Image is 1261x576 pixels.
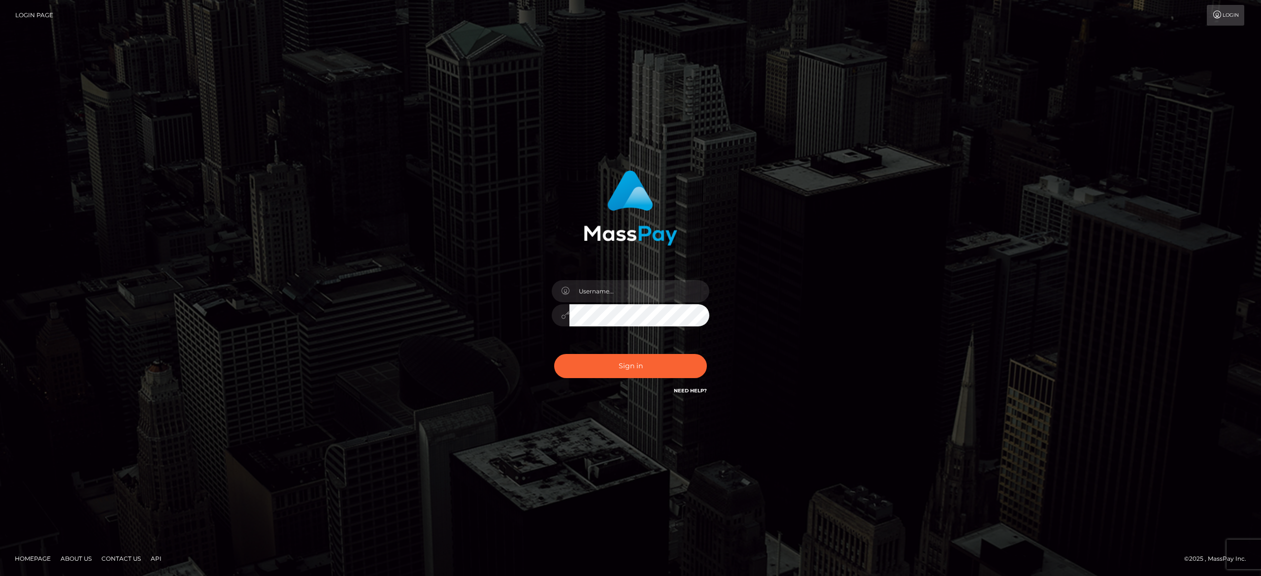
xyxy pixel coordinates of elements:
[554,354,707,378] button: Sign in
[57,551,96,566] a: About Us
[15,5,53,26] a: Login Page
[1207,5,1244,26] a: Login
[147,551,166,566] a: API
[1184,553,1254,564] div: © 2025 , MassPay Inc.
[584,170,677,246] img: MassPay Login
[11,551,55,566] a: Homepage
[674,387,707,394] a: Need Help?
[569,280,709,302] input: Username...
[98,551,145,566] a: Contact Us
